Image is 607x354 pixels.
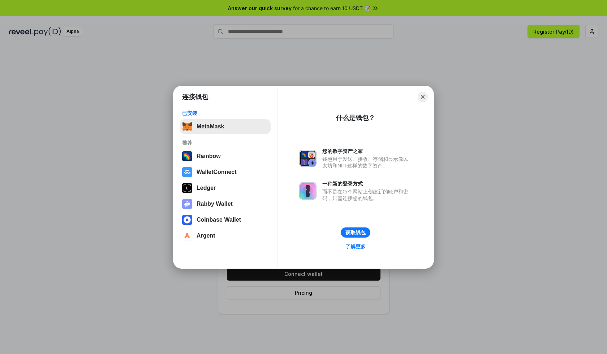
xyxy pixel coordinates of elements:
[182,151,192,161] img: svg+xml,%3Csvg%20width%3D%22120%22%20height%3D%22120%22%20viewBox%3D%220%200%20120%20120%22%20fil...
[180,213,271,227] button: Coinbase Wallet
[197,169,237,175] div: WalletConnect
[322,148,412,154] div: 您的数字资产之家
[197,233,215,239] div: Argent
[345,229,366,236] div: 获取钱包
[322,180,412,187] div: 一种新的登录方式
[197,201,233,207] div: Rabby Wallet
[182,121,192,132] img: svg+xml,%3Csvg%20fill%3D%22none%22%20height%3D%2233%22%20viewBox%3D%220%200%2035%2033%22%20width%...
[299,150,317,167] img: svg+xml,%3Csvg%20xmlns%3D%22http%3A%2F%2Fwww.w3.org%2F2000%2Fsvg%22%20fill%3D%22none%22%20viewBox...
[197,123,224,130] div: MetaMask
[322,156,412,169] div: 钱包用于发送、接收、存储和显示像以太坊和NFT这样的数字资产。
[341,227,370,238] button: 获取钱包
[180,181,271,195] button: Ledger
[180,149,271,163] button: Rainbow
[182,93,208,101] h1: 连接钱包
[182,183,192,193] img: svg+xml,%3Csvg%20xmlns%3D%22http%3A%2F%2Fwww.w3.org%2F2000%2Fsvg%22%20width%3D%2228%22%20height%3...
[322,188,412,201] div: 而不是在每个网站上创建新的账户和密码，只需连接您的钱包。
[182,231,192,241] img: svg+xml,%3Csvg%20width%3D%2228%22%20height%3D%2228%22%20viewBox%3D%220%200%2028%2028%22%20fill%3D...
[299,182,317,200] img: svg+xml,%3Csvg%20xmlns%3D%22http%3A%2F%2Fwww.w3.org%2F2000%2Fsvg%22%20fill%3D%22none%22%20viewBox...
[336,114,375,122] div: 什么是钱包？
[345,243,366,250] div: 了解更多
[180,119,271,134] button: MetaMask
[197,153,221,159] div: Rainbow
[418,92,428,102] button: Close
[341,242,370,251] a: 了解更多
[197,185,216,191] div: Ledger
[180,229,271,243] button: Argent
[182,199,192,209] img: svg+xml,%3Csvg%20xmlns%3D%22http%3A%2F%2Fwww.w3.org%2F2000%2Fsvg%22%20fill%3D%22none%22%20viewBox...
[182,110,268,116] div: 已安装
[180,165,271,179] button: WalletConnect
[180,197,271,211] button: Rabby Wallet
[182,215,192,225] img: svg+xml,%3Csvg%20width%3D%2228%22%20height%3D%2228%22%20viewBox%3D%220%200%2028%2028%22%20fill%3D...
[182,167,192,177] img: svg+xml,%3Csvg%20width%3D%2228%22%20height%3D%2228%22%20viewBox%3D%220%200%2028%2028%22%20fill%3D...
[197,217,241,223] div: Coinbase Wallet
[182,140,268,146] div: 推荐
